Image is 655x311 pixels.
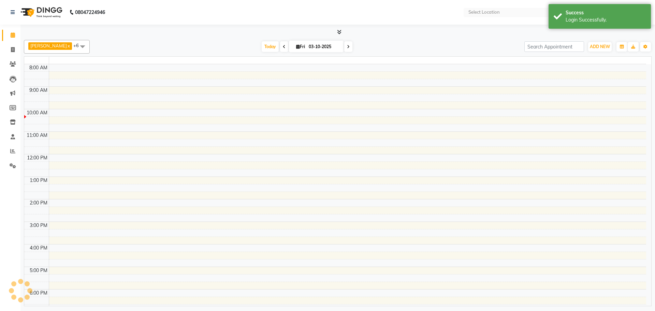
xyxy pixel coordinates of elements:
button: ADD NEW [588,42,612,52]
div: 10:00 AM [25,109,49,116]
a: x [67,43,70,48]
span: Fri [294,44,307,49]
img: logo [17,3,64,22]
div: 8:00 AM [28,64,49,71]
div: 6:00 PM [28,289,49,297]
div: 4:00 PM [28,244,49,252]
span: [PERSON_NAME] [30,43,67,48]
div: Login Successfully. [566,16,646,24]
div: 11:00 AM [25,132,49,139]
div: Success [566,9,646,16]
input: Search Appointment [524,41,584,52]
div: 3:00 PM [28,222,49,229]
div: 5:00 PM [28,267,49,274]
span: Today [262,41,279,52]
span: ADD NEW [590,44,610,49]
span: +6 [73,43,84,48]
div: 1:00 PM [28,177,49,184]
b: 08047224946 [75,3,105,22]
div: 12:00 PM [26,154,49,161]
div: 9:00 AM [28,87,49,94]
div: Select Location [468,9,500,16]
input: 2025-10-03 [307,42,341,52]
div: 2:00 PM [28,199,49,207]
